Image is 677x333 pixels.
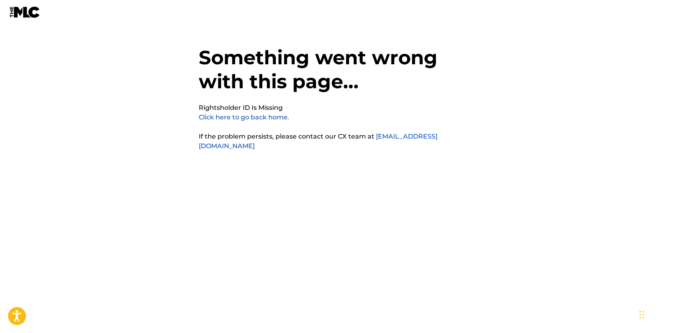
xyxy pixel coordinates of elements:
iframe: Chat Widget [637,295,677,333]
img: MLC Logo [10,6,40,18]
h1: Something went wrong with this page... [199,46,479,103]
a: [EMAIL_ADDRESS][DOMAIN_NAME] [199,133,437,150]
pre: Rightsholder ID Is Missing [199,103,283,113]
div: Drag [639,303,644,327]
p: If the problem persists, please contact our CX team at [199,132,479,151]
a: Click here to go back home. [199,113,289,121]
